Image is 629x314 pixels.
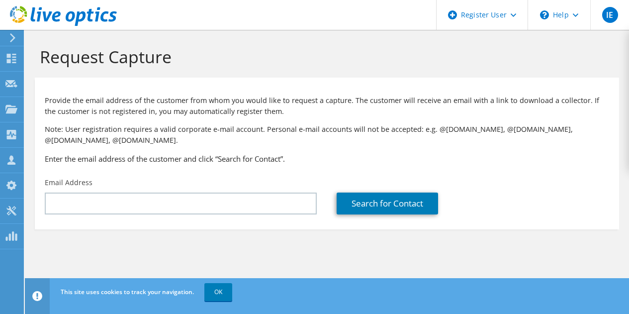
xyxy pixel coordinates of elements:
[204,283,232,301] a: OK
[337,193,438,214] a: Search for Contact
[602,7,618,23] span: IE
[45,124,609,146] p: Note: User registration requires a valid corporate e-mail account. Personal e-mail accounts will ...
[540,10,549,19] svg: \n
[40,46,609,67] h1: Request Capture
[61,288,194,296] span: This site uses cookies to track your navigation.
[45,95,609,117] p: Provide the email address of the customer from whom you would like to request a capture. The cust...
[45,178,92,188] label: Email Address
[45,153,609,164] h3: Enter the email address of the customer and click “Search for Contact”.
